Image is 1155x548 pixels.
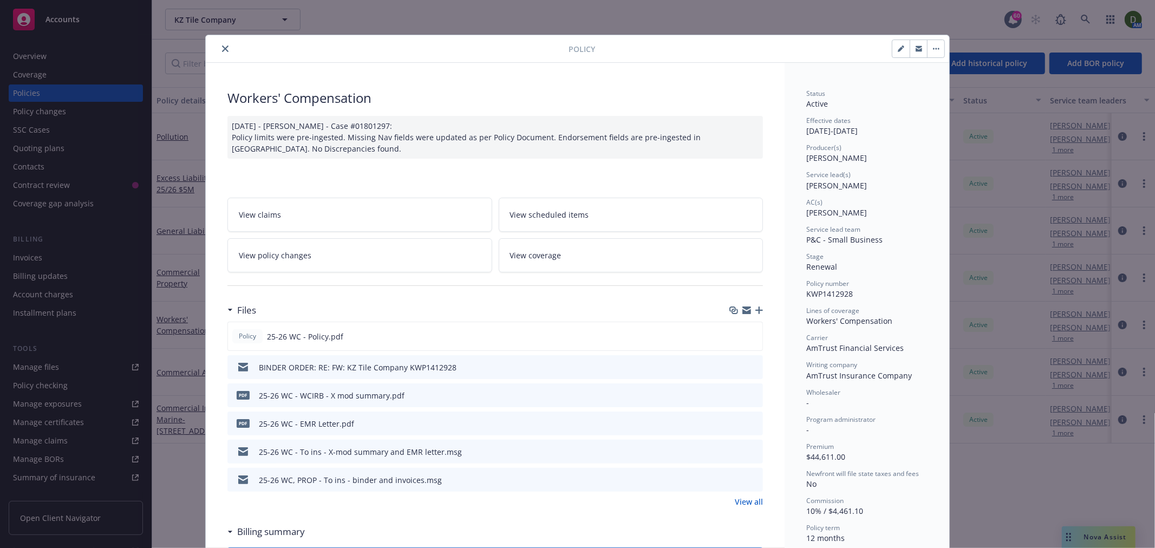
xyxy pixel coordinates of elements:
[806,442,834,451] span: Premium
[806,252,824,261] span: Stage
[731,331,740,342] button: download file
[806,207,867,218] span: [PERSON_NAME]
[732,390,740,401] button: download file
[259,418,354,429] div: 25-26 WC - EMR Letter.pdf
[806,315,928,327] div: Workers' Compensation
[806,523,840,532] span: Policy term
[569,43,595,55] span: Policy
[748,331,758,342] button: preview file
[806,198,823,207] span: AC(s)
[806,143,841,152] span: Producer(s)
[806,469,919,478] span: Newfront will file state taxes and fees
[267,331,343,342] span: 25-26 WC - Policy.pdf
[806,452,845,462] span: $44,611.00
[499,198,764,232] a: View scheduled items
[227,116,763,159] div: [DATE] - [PERSON_NAME] - Case #01801297: Policy limits were pre-ingested. Missing Nav fields were...
[806,506,863,516] span: 10% / $4,461.10
[749,446,759,458] button: preview file
[259,474,442,486] div: 25-26 WC, PROP - To ins - binder and invoices.msg
[237,303,256,317] h3: Files
[806,333,828,342] span: Carrier
[806,479,817,489] span: No
[806,279,849,288] span: Policy number
[806,89,825,98] span: Status
[806,116,928,136] div: [DATE] - [DATE]
[806,370,912,381] span: AmTrust Insurance Company
[227,525,305,539] div: Billing summary
[806,99,828,109] span: Active
[806,415,876,424] span: Program administrator
[237,419,250,427] span: pdf
[806,425,809,435] span: -
[237,525,305,539] h3: Billing summary
[219,42,232,55] button: close
[732,474,740,486] button: download file
[806,180,867,191] span: [PERSON_NAME]
[806,343,904,353] span: AmTrust Financial Services
[806,170,851,179] span: Service lead(s)
[510,250,562,261] span: View coverage
[749,418,759,429] button: preview file
[259,362,456,373] div: BINDER ORDER: RE: FW: KZ Tile Company KWP1412928
[510,209,589,220] span: View scheduled items
[499,238,764,272] a: View coverage
[227,238,492,272] a: View policy changes
[806,225,860,234] span: Service lead team
[749,390,759,401] button: preview file
[227,198,492,232] a: View claims
[806,153,867,163] span: [PERSON_NAME]
[735,496,763,507] a: View all
[732,446,740,458] button: download file
[806,116,851,125] span: Effective dates
[732,418,740,429] button: download file
[259,390,404,401] div: 25-26 WC - WCIRB - X mod summary.pdf
[227,303,256,317] div: Files
[259,446,462,458] div: 25-26 WC - To ins - X-mod summary and EMR letter.msg
[237,391,250,399] span: pdf
[806,234,883,245] span: P&C - Small Business
[806,397,809,408] span: -
[806,306,859,315] span: Lines of coverage
[237,331,258,341] span: Policy
[732,362,740,373] button: download file
[806,360,857,369] span: Writing company
[806,262,837,272] span: Renewal
[806,289,853,299] span: KWP1412928
[806,533,845,543] span: 12 months
[806,388,840,397] span: Wholesaler
[749,474,759,486] button: preview file
[239,250,311,261] span: View policy changes
[806,496,844,505] span: Commission
[227,89,763,107] div: Workers' Compensation
[239,209,281,220] span: View claims
[749,362,759,373] button: preview file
